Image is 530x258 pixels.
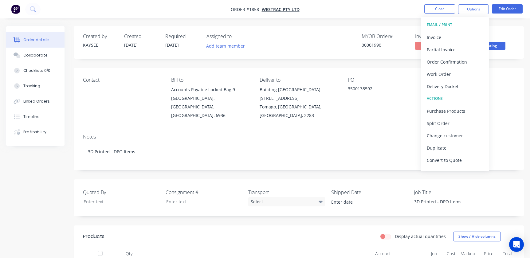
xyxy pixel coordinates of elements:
[6,78,65,94] button: Tracking
[206,33,268,39] div: Assigned to
[171,94,249,120] div: [GEOGRAPHIC_DATA], [GEOGRAPHIC_DATA], [GEOGRAPHIC_DATA], 6936
[83,233,104,240] div: Products
[6,48,65,63] button: Collaborate
[23,68,50,73] div: Checklists 0/0
[421,80,489,92] button: Delivery Docket
[6,94,65,109] button: Linked Orders
[427,70,483,79] div: Work Order
[248,189,325,196] label: Transport
[203,42,248,50] button: Add team member
[23,114,40,119] div: Timeline
[348,77,426,83] div: PO
[421,142,489,154] button: Duplicate
[421,117,489,129] button: Split Order
[23,83,40,89] div: Tracking
[83,142,515,161] div: 3D Printed - DPO Items
[421,92,489,105] button: ACTIONS
[409,197,486,206] div: 3D Printed - DPO Items
[421,31,489,43] button: Invoice
[6,109,65,124] button: Timeline
[421,154,489,166] button: Convert to Quote
[427,168,483,177] div: Archive
[83,42,117,48] div: KAYSEE
[362,33,408,39] div: MYOB Order #
[421,56,489,68] button: Order Confirmation
[83,33,117,39] div: Created by
[331,189,408,196] label: Shipped Date
[415,33,461,39] div: Invoiced
[421,166,489,178] button: Archive
[248,197,325,206] div: Select...
[171,77,249,83] div: Bill to
[124,42,138,48] span: [DATE]
[262,6,300,12] a: WesTrac Pty Ltd
[427,45,483,54] div: Partial Invoice
[395,233,446,240] label: Display actual quantities
[427,107,483,115] div: Purchase Products
[260,85,338,120] div: Building [GEOGRAPHIC_DATA][STREET_ADDRESS]Tomago, [GEOGRAPHIC_DATA], [GEOGRAPHIC_DATA], 2283
[492,4,523,14] button: Edit Order
[23,129,46,135] div: Profitability
[427,82,483,91] div: Delivery Docket
[260,103,338,120] div: Tomago, [GEOGRAPHIC_DATA], [GEOGRAPHIC_DATA], 2283
[421,68,489,80] button: Work Order
[427,119,483,128] div: Split Order
[23,37,49,43] div: Order details
[427,95,483,103] div: ACTIONS
[83,134,515,140] div: Notes
[6,32,65,48] button: Order details
[348,85,425,94] div: 3500138592
[362,42,408,48] div: 00001990
[6,124,65,140] button: Profitability
[83,189,160,196] label: Quoted By
[23,99,50,104] div: Linked Orders
[427,57,483,66] div: Order Confirmation
[427,21,483,29] div: EMAIL / PRINT
[165,33,199,39] div: Required
[458,4,489,14] button: Options
[206,42,248,50] button: Add team member
[83,77,161,83] div: Contact
[11,5,20,14] img: Factory
[327,197,403,207] input: Enter date
[421,129,489,142] button: Change customer
[427,131,483,140] div: Change customer
[421,105,489,117] button: Purchase Products
[6,63,65,78] button: Checklists 0/0
[260,77,338,83] div: Deliver to
[427,33,483,42] div: Invoice
[427,156,483,165] div: Convert to Quote
[166,189,242,196] label: Consignment #
[415,42,452,49] span: No
[509,237,524,252] div: Open Intercom Messenger
[231,6,262,12] span: Order #1858 -
[421,19,489,31] button: EMAIL / PRINT
[469,33,515,39] div: Status
[171,85,249,120] div: Accounts Payable Locked Bag 9[GEOGRAPHIC_DATA], [GEOGRAPHIC_DATA], [GEOGRAPHIC_DATA], 6936
[424,4,455,14] button: Close
[260,85,338,103] div: Building [GEOGRAPHIC_DATA][STREET_ADDRESS]
[171,85,249,94] div: Accounts Payable Locked Bag 9
[453,232,501,241] button: Show / Hide columns
[165,42,179,48] span: [DATE]
[124,33,158,39] div: Created
[421,43,489,56] button: Partial Invoice
[427,143,483,152] div: Duplicate
[414,189,491,196] label: Job Title
[23,53,48,58] div: Collaborate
